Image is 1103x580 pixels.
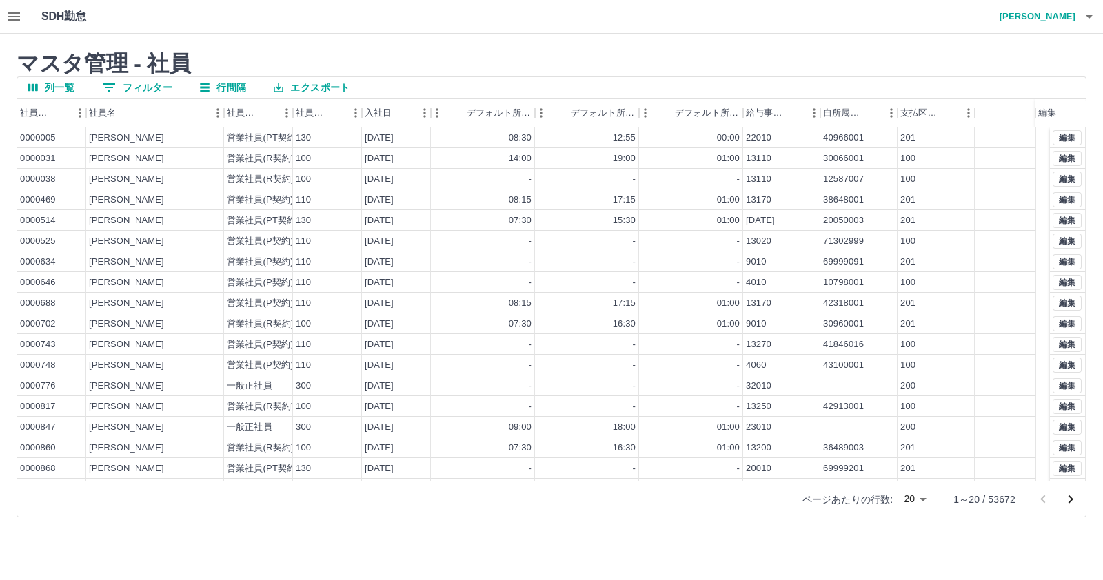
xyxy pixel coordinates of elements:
[89,256,164,269] div: [PERSON_NAME]
[717,421,740,434] div: 01:00
[529,380,532,393] div: -
[365,99,392,127] div: 入社日
[365,421,394,434] div: [DATE]
[20,400,56,413] div: 0000817
[746,194,771,207] div: 13170
[365,462,394,475] div: [DATE]
[746,235,771,248] div: 13020
[823,194,864,207] div: 38648001
[89,235,164,248] div: [PERSON_NAME]
[958,103,979,123] button: メニュー
[227,318,294,331] div: 営業社員(R契約)
[365,256,394,269] div: [DATE]
[89,318,164,331] div: [PERSON_NAME]
[20,359,56,372] div: 0000748
[529,359,532,372] div: -
[529,235,532,248] div: -
[227,359,294,372] div: 営業社員(P契約)
[365,214,394,227] div: [DATE]
[633,256,636,269] div: -
[900,214,915,227] div: 201
[737,256,740,269] div: -
[89,442,164,455] div: [PERSON_NAME]
[89,214,164,227] div: [PERSON_NAME]
[823,152,864,165] div: 30066001
[365,297,394,310] div: [DATE]
[365,380,394,393] div: [DATE]
[900,173,915,186] div: 100
[746,421,771,434] div: 23010
[900,400,915,413] div: 100
[89,276,164,289] div: [PERSON_NAME]
[737,462,740,475] div: -
[1053,275,1082,290] button: 編集
[900,359,915,372] div: 100
[633,380,636,393] div: -
[717,442,740,455] div: 01:00
[898,99,975,127] div: 支払区分コード
[633,338,636,351] div: -
[737,380,740,393] div: -
[365,442,394,455] div: [DATE]
[823,235,864,248] div: 71302999
[365,359,394,372] div: [DATE]
[20,235,56,248] div: 0000525
[823,462,864,475] div: 69999201
[746,297,771,310] div: 13170
[365,132,394,145] div: [DATE]
[467,99,532,127] div: デフォルト所定開始時刻
[227,194,294,207] div: 営業社員(P契約)
[227,380,272,393] div: 一般正社員
[296,132,311,145] div: 130
[613,214,636,227] div: 15:30
[529,462,532,475] div: -
[20,318,56,331] div: 0000702
[551,103,571,123] button: ソート
[296,194,311,207] div: 110
[900,132,915,145] div: 201
[900,338,915,351] div: 100
[227,132,299,145] div: 営業社員(PT契約)
[20,338,56,351] div: 0000743
[296,338,311,351] div: 110
[900,152,915,165] div: 100
[900,235,915,248] div: 100
[804,103,824,123] button: メニュー
[1053,130,1082,145] button: 編集
[227,214,299,227] div: 営業社員(PT契約)
[86,99,224,127] div: 社員名
[20,214,56,227] div: 0000514
[633,462,636,475] div: -
[296,442,311,455] div: 100
[20,380,56,393] div: 0000776
[823,173,864,186] div: 12587007
[613,421,636,434] div: 18:00
[746,99,785,127] div: 給与事業所コード
[296,173,311,186] div: 100
[227,152,294,165] div: 営業社員(R契約)
[1053,358,1082,373] button: 編集
[296,214,311,227] div: 130
[20,297,56,310] div: 0000688
[717,318,740,331] div: 01:00
[296,235,311,248] div: 110
[717,152,740,165] div: 01:00
[227,235,294,248] div: 営業社員(P契約)
[900,297,915,310] div: 201
[746,152,771,165] div: 13110
[227,462,299,475] div: 営業社員(PT契約)
[737,338,740,351] div: -
[613,194,636,207] div: 17:15
[1053,172,1082,187] button: 編集
[89,99,116,127] div: 社員名
[1053,213,1082,228] button: 編集
[189,77,257,98] button: 行間隔
[823,297,864,310] div: 42318001
[737,173,740,186] div: -
[529,173,532,186] div: -
[296,256,311,269] div: 110
[392,103,411,123] button: ソート
[535,99,639,127] div: デフォルト所定終業時刻
[900,276,915,289] div: 100
[89,132,164,145] div: [PERSON_NAME]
